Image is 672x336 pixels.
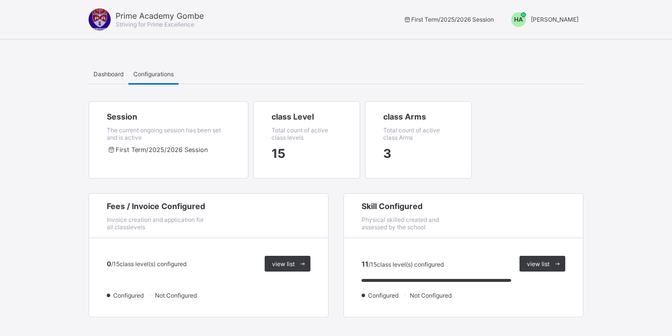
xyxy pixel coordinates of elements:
span: Fees / Invoice Configured [107,201,209,211]
span: Striving for Prime Excellence [116,21,194,28]
span: Session [107,112,230,122]
span: The current ongoing session has been set and is active [107,126,221,141]
span: Physical skilled created and assessed by the school [362,216,439,231]
span: Configurations [133,70,174,78]
span: session/term information [107,146,208,153]
span: [PERSON_NAME] [531,16,579,23]
span: Invoice creation and application for all classlevels [107,216,204,231]
span: Skill Configured [362,201,463,211]
span: 0 [107,260,111,268]
span: Total count of active class levels [272,126,328,141]
span: Not Configured [409,292,455,299]
span: session/term information [383,146,391,161]
span: class Arms [383,112,454,122]
span: / 15 class level(s) configured [111,260,186,268]
span: Prime Academy Gombe [116,11,204,21]
span: HA [514,16,523,23]
span: Configured [112,292,147,299]
span: Not Configured [154,292,200,299]
span: session/term information [272,146,285,161]
span: 11 [362,260,368,268]
span: view list [272,260,295,268]
span: / 15 class level(s) configured [368,261,444,268]
span: Total count of active class Arms [383,126,440,141]
span: view list [527,260,550,268]
span: class Level [272,112,342,122]
span: session/term information [403,16,494,23]
span: Configured [367,292,401,299]
span: Dashboard [93,70,123,78]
